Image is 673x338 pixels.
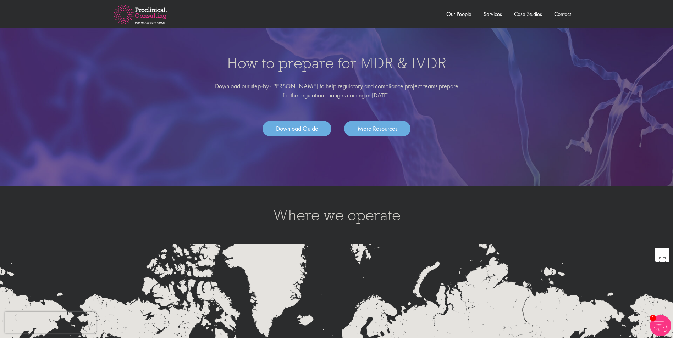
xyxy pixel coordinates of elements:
[554,10,571,18] a: Contact
[514,10,542,18] a: Case Studies
[344,121,410,136] a: More Resources
[213,81,461,100] p: Download our step-by-[PERSON_NAME] to help regulatory and compliance project teams prepare for th...
[5,312,96,333] iframe: reCAPTCHA
[650,315,656,321] span: 1
[484,10,502,18] a: Services
[263,121,331,136] a: Download Guide
[7,55,666,71] h3: How to prepare for MDR & IVDR
[446,10,471,18] a: Our People
[655,248,669,262] button: Toggle fullscreen view
[650,315,671,336] img: Chatbot
[48,74,82,80] a: Privacy Policy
